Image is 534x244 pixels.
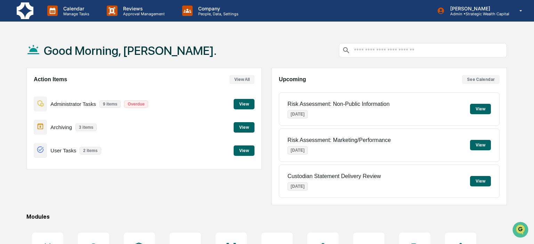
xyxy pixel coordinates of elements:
span: Attestations [57,87,86,94]
button: View All [229,75,254,84]
a: View [234,124,254,130]
p: How can we help? [7,15,127,26]
h1: Good Morning, [PERSON_NAME]. [44,44,217,58]
span: Preclearance [14,87,45,94]
p: [PERSON_NAME] [445,6,509,11]
div: We're available if you need us! [24,60,88,66]
div: 🖐️ [7,88,13,94]
img: 1746055101610-c473b297-6a78-478c-a979-82029cc54cd1 [7,53,19,66]
p: People, Data, Settings [193,11,242,16]
p: Overdue [124,100,148,108]
a: 🖐️Preclearance [4,85,48,97]
p: Calendar [58,6,93,11]
p: 3 items [75,124,97,131]
p: Admin • Strategic Wealth Capital [445,11,509,16]
a: View [234,100,254,107]
p: Administrator Tasks [50,101,96,107]
a: 🗄️Attestations [48,85,89,97]
h2: Action Items [34,76,67,83]
button: See Calendar [462,75,500,84]
p: Custodian Statement Delivery Review [288,173,381,179]
p: Archiving [50,124,72,130]
span: Pylon [69,118,84,123]
p: Manage Tasks [58,11,93,16]
p: Approval Management [118,11,168,16]
p: 2 items [80,147,101,154]
p: Reviews [118,6,168,11]
div: Start new chat [24,53,114,60]
p: 9 items [99,100,121,108]
a: 🔎Data Lookup [4,98,47,110]
button: View [470,176,491,186]
h2: Upcoming [279,76,306,83]
p: Risk Assessment: Non-Public Information [288,101,389,107]
button: Start new chat [118,55,127,64]
div: 🔎 [7,101,13,107]
p: Company [193,6,242,11]
iframe: Open customer support [512,221,531,240]
a: View [234,147,254,153]
button: View [470,140,491,150]
div: Modules [26,213,507,220]
div: 🗄️ [50,88,56,94]
p: [DATE] [288,146,308,154]
p: Risk Assessment: Marketing/Performance [288,137,391,143]
p: User Tasks [50,148,76,153]
button: View [234,99,254,109]
span: Data Lookup [14,101,44,108]
a: Powered byPylon [49,117,84,123]
button: View [234,122,254,133]
p: [DATE] [288,110,308,118]
img: logo [17,2,33,19]
p: [DATE] [288,182,308,191]
button: View [470,104,491,114]
button: View [234,145,254,156]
